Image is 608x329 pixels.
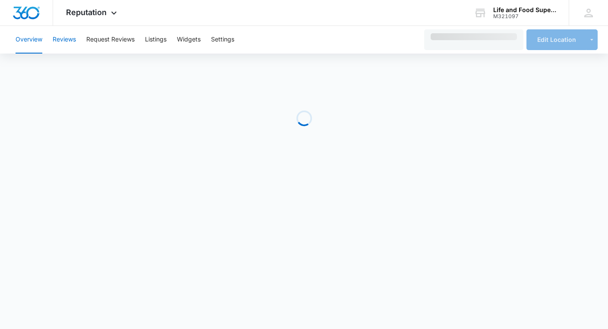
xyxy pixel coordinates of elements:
[493,6,556,13] div: account name
[53,26,76,54] button: Reviews
[16,26,42,54] button: Overview
[66,8,107,17] span: Reputation
[177,26,201,54] button: Widgets
[145,26,167,54] button: Listings
[493,13,556,19] div: account id
[211,26,234,54] button: Settings
[86,26,135,54] button: Request Reviews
